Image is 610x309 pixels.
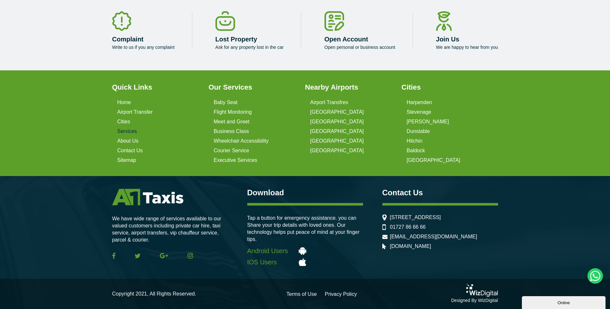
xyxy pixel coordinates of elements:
p: Ask for any property lost in the car [215,45,284,50]
img: Lost Property Icon [215,11,235,31]
a: Flight Monitoring [214,109,252,115]
a: Open Account [324,36,368,43]
a: Cities [117,119,130,125]
img: Open Account Icon [324,11,344,31]
img: A1 Taxis St Albans [112,189,183,205]
a: Terms of Use [287,292,317,297]
a: Join Us [436,36,459,43]
a: [EMAIL_ADDRESS][DOMAIN_NAME] [390,234,477,240]
h3: Cities [402,83,490,92]
h3: Nearby Airports [305,83,394,92]
p: Tap a button for emergency assistance. you can Share your trip details with loved ones. Our techn... [247,215,363,243]
a: Home [117,100,131,105]
p: Write to us if you any complaint [112,45,175,50]
a: About Us [117,138,139,144]
a: [GEOGRAPHIC_DATA] [310,148,364,154]
a: Executive Services [214,157,257,163]
a: [GEOGRAPHIC_DATA] [407,157,460,163]
a: Courier Service [214,148,249,154]
p: We are happy to hear from you [436,45,498,50]
a: Sitemap [117,157,136,163]
img: Facebook [112,252,115,259]
a: Privacy Policy [325,292,357,297]
a: Services [117,128,137,134]
a: Contact Us [117,148,143,154]
h3: Contact Us [382,189,498,197]
a: Business Class [214,128,249,134]
h3: Download [247,189,363,197]
a: Dunstable [407,128,430,134]
a: Airport Transfer [117,109,153,115]
h3: Our Services [209,83,297,92]
a: [GEOGRAPHIC_DATA] [310,119,364,125]
img: Instagram [187,253,193,259]
a: [DOMAIN_NAME] [390,243,431,249]
img: Complaint Icon [112,11,131,31]
a: Meet and Greet [214,119,250,125]
a: Stevenage [407,109,432,115]
a: IOS Users [247,259,363,266]
a: [GEOGRAPHIC_DATA] [310,138,364,144]
a: Hitchin [407,138,423,144]
a: Android Users [247,247,363,255]
a: Baldock [407,148,425,154]
a: [PERSON_NAME] [407,119,449,125]
a: Wheelchair Accessibility [214,138,269,144]
a: 01727 86 66 66 [390,224,426,230]
h3: Quick Links [112,83,201,92]
p: We have wide range of services available to our valued customers including private car hire, taxi... [112,215,228,243]
a: Complaint [112,36,144,43]
a: Lost Property [215,36,257,43]
a: Baby Seat [214,100,238,105]
img: Join Us Icon [436,11,452,31]
p: Copyright 2021, All Rights Reserved. [112,290,196,297]
a: Harpenden [407,100,432,105]
li: [STREET_ADDRESS] [382,215,498,220]
p: Open personal or business account [324,45,395,50]
p: Designed By WizDigital [451,297,498,304]
a: [GEOGRAPHIC_DATA] [310,128,364,134]
a: Airport Transfres [310,100,348,105]
img: Twitter [135,253,141,258]
iframe: chat widget [522,295,607,309]
img: Google Plus [160,253,168,259]
img: Wiz Digital [466,284,498,297]
a: [GEOGRAPHIC_DATA] [310,109,364,115]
